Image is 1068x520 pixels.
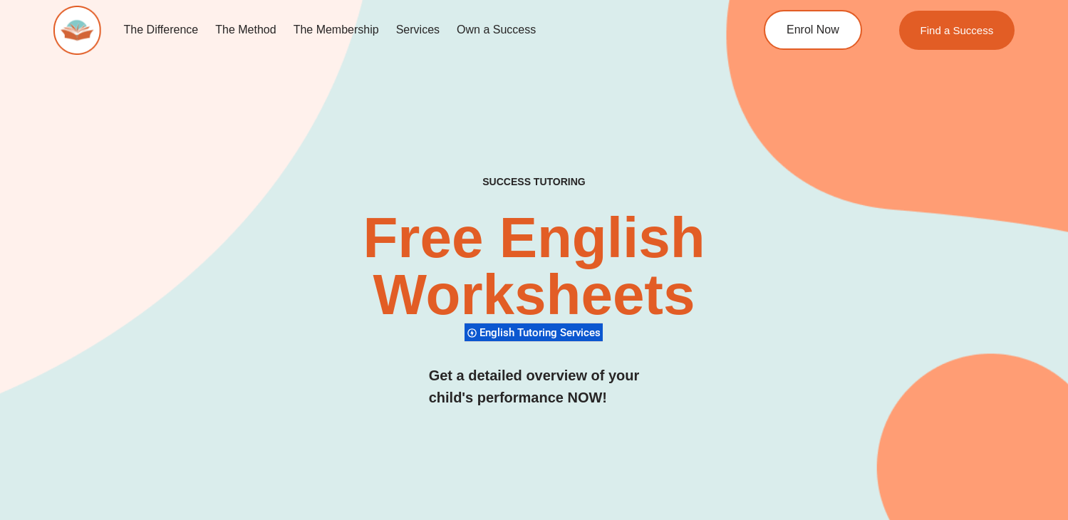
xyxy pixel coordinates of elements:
nav: Menu [115,14,709,46]
span: Find a Success [921,25,994,36]
a: The Method [207,14,284,46]
a: Enrol Now [764,10,862,50]
div: English Tutoring Services [465,323,603,342]
h2: Free English Worksheets​ [217,209,851,323]
a: Services [388,14,448,46]
a: Own a Success [448,14,544,46]
span: English Tutoring Services [479,326,605,339]
a: Find a Success [899,11,1015,50]
a: The Membership [285,14,388,46]
a: The Difference [115,14,207,46]
h4: SUCCESS TUTORING​ [392,176,676,188]
span: Enrol Now [787,24,839,36]
h3: Get a detailed overview of your child's performance NOW! [429,365,640,409]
